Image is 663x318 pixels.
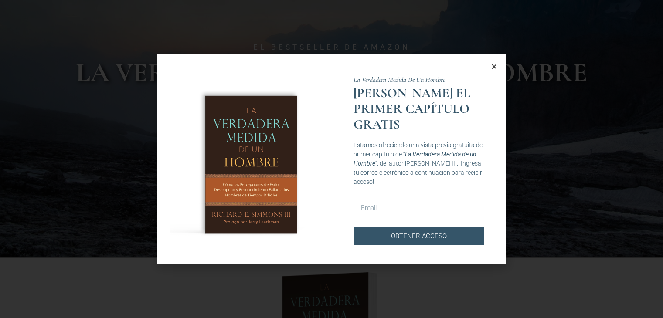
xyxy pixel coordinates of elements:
button: Obtener acceso [354,227,484,245]
a: Close [491,63,497,70]
strong: La Verdadera Medida de un Hombre [354,151,476,167]
input: Email [354,198,484,218]
span: Obtener acceso [391,231,447,241]
h2: [PERSON_NAME] EL PRIMER CAPÍTULO GRATIS [354,85,484,132]
p: Estamos ofreciendo una vista previa gratuita del primer capítulo de “ “, del autor [PERSON_NAME] ... [354,141,484,186]
h2: La Verdadera Medida De Un Hombre [354,76,484,83]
